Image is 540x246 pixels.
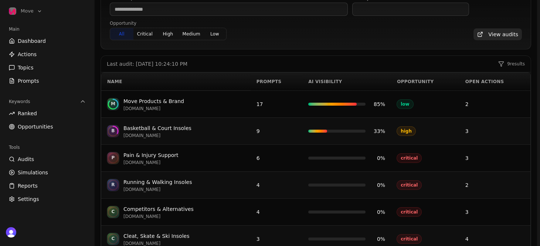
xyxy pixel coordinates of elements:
div: Competitors & Alternatives [123,205,194,213]
button: critical [133,28,157,40]
span: B [111,128,115,134]
div: Pain & Injury Support [123,151,179,160]
a: Reports [6,180,89,192]
div: Cleat, Skate & Ski Insoles [123,232,190,240]
span: P [111,155,115,161]
span: Opportunities [18,123,53,130]
span: Dashboard [18,37,46,45]
div: 4 [465,235,524,243]
span: Settings [18,195,39,203]
div: [DOMAIN_NAME] [123,106,184,112]
div: [DOMAIN_NAME] [123,187,192,192]
div: 3 [465,154,524,162]
button: low [203,28,227,40]
span: C [111,209,115,215]
div: 2 [465,181,524,189]
div: Basketball & Court Insoles [123,124,191,133]
span: M [111,101,115,107]
a: View audits [473,28,522,40]
span: critical [397,208,421,216]
div: 17 [257,100,297,108]
div: [DOMAIN_NAME] [123,160,179,165]
span: C [111,236,115,242]
span: critical [397,181,421,189]
a: Audits [6,153,89,165]
span: Ranked [18,110,37,117]
div: 3 [465,208,524,216]
div: Opportunity [397,79,454,85]
span: Actions [18,51,37,58]
span: 85 % [370,100,386,108]
div: 9 [257,127,297,135]
a: Ranked [6,107,89,119]
div: Running & Walking Insoles [123,178,192,187]
div: Name [107,79,245,85]
img: Move [9,7,16,15]
span: Prompts [18,77,39,85]
div: 3 [257,235,297,243]
span: critical [397,235,421,243]
span: critical [397,154,421,163]
div: 6 [257,154,297,162]
button: Open organization switcher [6,6,45,16]
div: 4 [257,208,297,216]
a: Topics [6,62,89,74]
a: Actions [6,48,89,60]
div: Last audit: [DATE] 10:24:10 PM [107,60,187,68]
div: [DOMAIN_NAME] [123,133,191,139]
div: 2 [465,100,524,108]
img: 's logo [6,227,16,238]
div: Open Actions [465,79,524,85]
span: 0 % [370,235,386,243]
span: Audits [18,156,34,163]
span: R [111,182,115,188]
button: Keywords [6,96,89,107]
span: 33 % [370,127,386,135]
a: Prompts [6,75,89,87]
div: Prompts [257,79,297,85]
a: Opportunities [6,121,89,133]
a: Simulations [6,167,89,178]
span: high [397,127,415,136]
span: Move [21,8,34,14]
label: Opportunity [110,20,227,26]
span: 9 results [507,61,525,67]
div: [DOMAIN_NAME] [123,213,194,219]
button: Open user button [6,227,16,238]
span: Simulations [18,169,48,176]
span: 0 % [370,181,386,189]
span: Reports [18,182,38,189]
a: Settings [6,193,89,205]
div: Move Products & Brand [123,97,184,106]
span: low [397,100,413,109]
div: AI Visibility [308,79,385,85]
span: Topics [18,64,34,71]
button: medium [180,28,203,40]
span: 0 % [370,154,386,162]
button: high [156,28,180,40]
div: Tools [6,141,89,153]
button: all [110,28,133,40]
div: Main [6,23,89,35]
div: 3 [465,127,524,135]
span: 0 % [370,208,386,216]
a: Dashboard [6,35,89,47]
div: 4 [257,181,297,189]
